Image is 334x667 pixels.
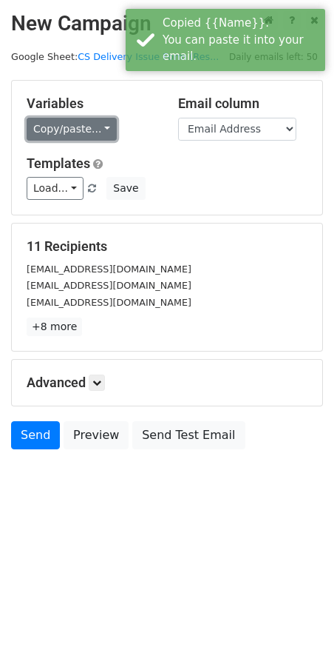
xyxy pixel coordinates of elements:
[11,421,60,449] a: Send
[11,11,323,36] h2: New Campaign
[27,238,307,255] h5: 11 Recipients
[27,155,90,171] a: Templates
[27,280,191,291] small: [EMAIL_ADDRESS][DOMAIN_NAME]
[78,51,219,62] a: CS Delivery Issue Form (Res...
[27,118,117,141] a: Copy/paste...
[27,264,191,275] small: [EMAIL_ADDRESS][DOMAIN_NAME]
[27,297,191,308] small: [EMAIL_ADDRESS][DOMAIN_NAME]
[260,596,334,667] iframe: Chat Widget
[132,421,245,449] a: Send Test Email
[27,95,156,112] h5: Variables
[178,95,307,112] h5: Email column
[11,51,219,62] small: Google Sheet:
[27,318,82,336] a: +8 more
[27,177,83,200] a: Load...
[163,15,319,65] div: Copied {{Name}}. You can paste it into your email.
[106,177,145,200] button: Save
[64,421,129,449] a: Preview
[27,375,307,391] h5: Advanced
